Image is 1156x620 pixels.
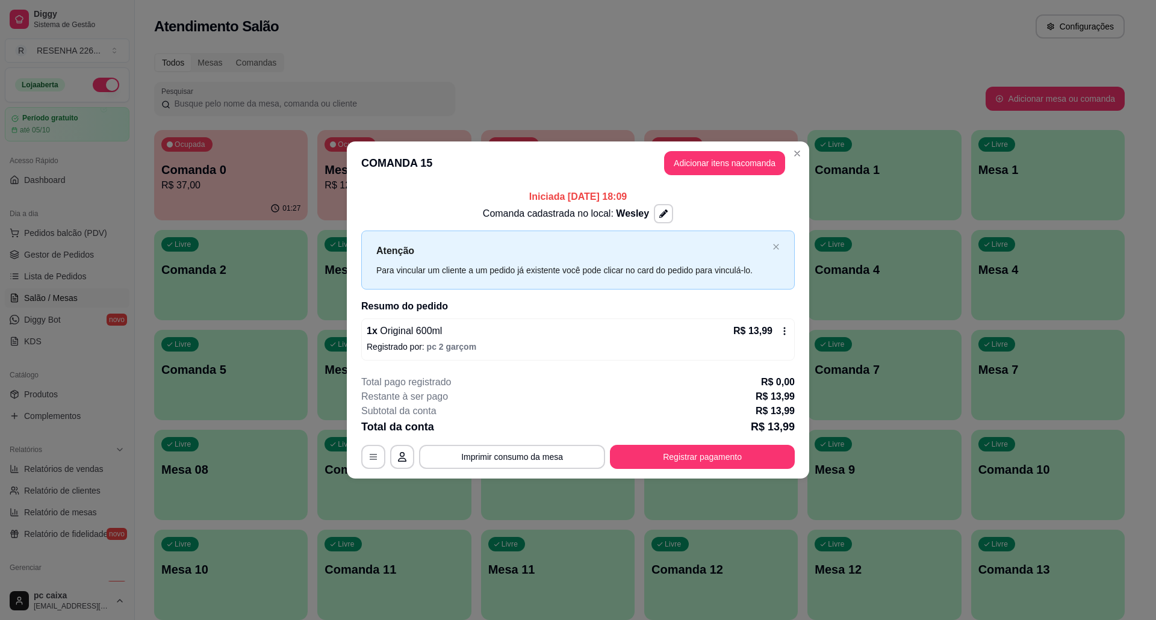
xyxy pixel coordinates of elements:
span: pc 2 garçom [427,342,476,352]
p: Total pago registrado [361,375,451,389]
button: Close [788,144,807,163]
button: Registrar pagamento [610,445,795,469]
p: Registrado por: [367,341,789,353]
h2: Resumo do pedido [361,299,795,314]
p: Total da conta [361,418,434,435]
p: Atenção [376,243,768,258]
button: Adicionar itens nacomanda [664,151,785,175]
p: R$ 13,99 [756,389,795,404]
p: R$ 13,99 [756,404,795,418]
span: Original 600ml [378,326,443,336]
p: R$ 13,99 [751,418,795,435]
header: COMANDA 15 [347,141,809,185]
p: 1 x [367,324,442,338]
p: Iniciada [DATE] 18:09 [361,190,795,204]
span: Wesley [616,208,649,219]
p: R$ 0,00 [761,375,795,389]
p: Subtotal da conta [361,404,437,418]
p: R$ 13,99 [733,324,772,338]
p: Comanda cadastrada no local: [483,206,649,221]
button: Imprimir consumo da mesa [419,445,605,469]
button: close [772,243,780,251]
p: Restante à ser pago [361,389,448,404]
div: Para vincular um cliente a um pedido já existente você pode clicar no card do pedido para vinculá... [376,264,768,277]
